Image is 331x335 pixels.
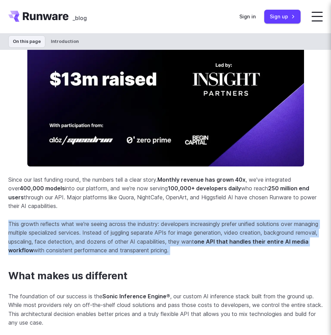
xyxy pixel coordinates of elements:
strong: 400,000 models [20,185,65,192]
strong: 250 million end users [8,185,309,201]
span: _blog [73,15,87,21]
strong: Monthly revenue has grown 40x [157,176,246,183]
p: This growth reflects what we're seeing across the industry: developers increasingly prefer unifie... [8,220,323,255]
img: Runware announces $13m raised, led by Insight Partners with participation from ALOZ, Speedrun, Ze... [27,8,304,166]
a: _blog [73,11,87,22]
a: What makes us different [8,270,128,282]
strong: Sonic Inference Engine [102,293,170,300]
a: Go to / [8,11,68,22]
span: registered [166,293,170,300]
span: On this page [8,35,45,47]
a: Sign up [264,10,301,23]
p: Since our last funding round, the numbers tell a clear story. , we've integrated over into our pl... [8,175,323,211]
strong: 100,000+ developers daily [168,185,241,192]
p: The foundation of our success is the , our custom AI inference stack built from the ground up. Wh... [8,292,323,327]
a: Sign in [239,12,256,20]
span: Introduction [51,38,87,45]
